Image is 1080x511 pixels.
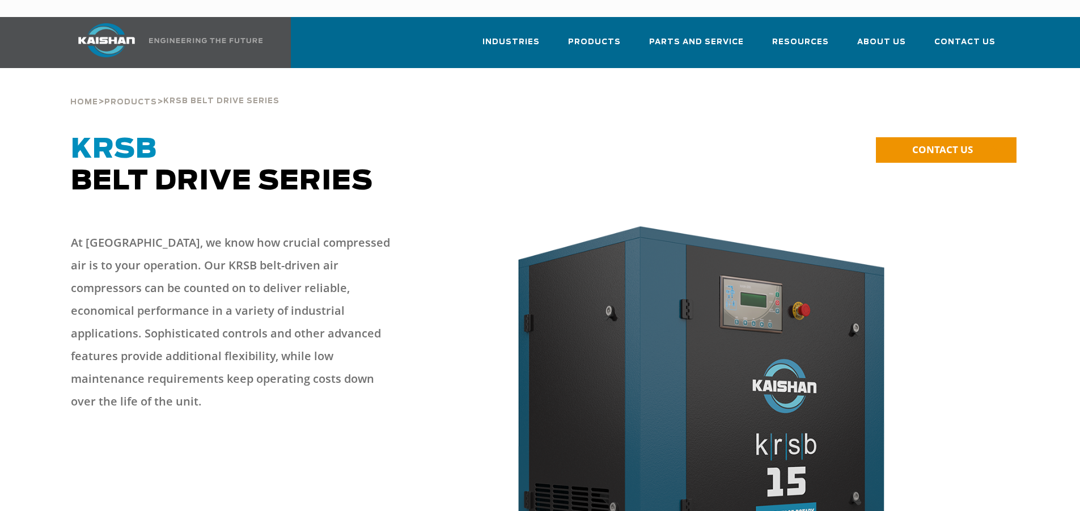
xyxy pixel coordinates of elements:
a: CONTACT US [876,137,1017,163]
img: Engineering the future [149,38,262,43]
span: Industries [482,36,540,49]
span: Products [104,99,157,106]
span: krsb belt drive series [163,98,279,105]
a: Industries [482,27,540,66]
a: Products [104,96,157,107]
span: CONTACT US [912,143,973,156]
span: Products [568,36,621,49]
a: Kaishan USA [64,17,265,68]
span: KRSB [71,136,157,163]
p: At [GEOGRAPHIC_DATA], we know how crucial compressed air is to your operation. Our KRSB belt-driv... [71,231,400,413]
a: Products [568,27,621,66]
a: About Us [857,27,906,66]
span: About Us [857,36,906,49]
a: Resources [772,27,829,66]
a: Contact Us [934,27,996,66]
a: Parts and Service [649,27,744,66]
span: Belt Drive Series [71,136,373,195]
a: Home [70,96,98,107]
div: > > [70,68,279,111]
img: kaishan logo [64,23,149,57]
span: Resources [772,36,829,49]
span: Contact Us [934,36,996,49]
span: Parts and Service [649,36,744,49]
span: Home [70,99,98,106]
